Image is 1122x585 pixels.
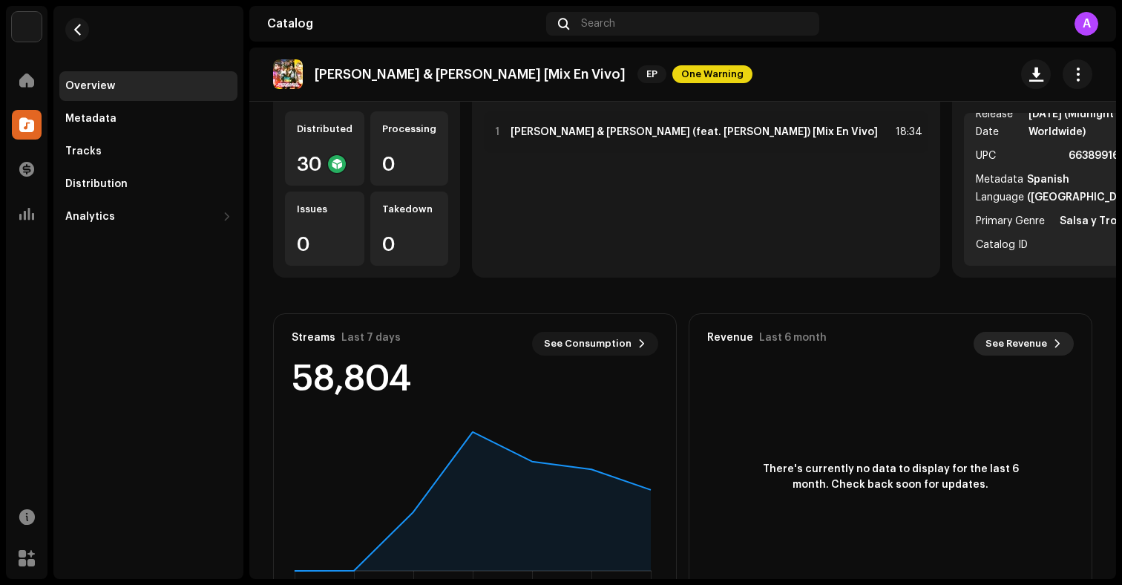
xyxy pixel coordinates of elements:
div: Overview [65,80,115,92]
button: See Revenue [974,332,1074,356]
p: [PERSON_NAME] & [PERSON_NAME] [Mix En Vivo] [315,67,626,82]
div: Takedown [382,203,436,215]
div: Metadata [65,113,117,125]
div: Distribution [65,178,128,190]
span: Metadata Language [976,171,1024,206]
span: Primary Genre [976,212,1045,230]
re-m-nav-item: Metadata [59,104,237,134]
re-m-nav-dropdown: Analytics [59,202,237,232]
span: See Revenue [985,329,1047,359]
re-m-nav-item: Tracks [59,137,237,166]
re-m-nav-item: Distribution [59,169,237,199]
span: There's currently no data to display for the last 6 month. Check back soon for updates. [757,462,1024,493]
div: Streams [292,332,335,344]
span: Catalog ID [976,236,1028,254]
span: Search [581,18,615,30]
div: A [1075,12,1098,36]
button: See Consumption [532,332,658,356]
div: Issues [297,203,352,215]
span: One Warning [672,65,752,83]
span: See Consumption [544,329,631,359]
div: Analytics [65,211,115,223]
re-m-nav-item: Overview [59,71,237,101]
div: Tracks [65,146,102,157]
img: b6b73568-195f-47fc-adfb-9335ee3c651c [273,59,303,89]
span: EP [637,65,666,83]
div: Last 7 days [341,332,401,344]
img: a6437e74-8c8e-4f74-a1ce-131745af0155 [12,12,42,42]
div: Catalog [267,18,540,30]
div: Last 6 month [759,332,827,344]
div: Revenue [707,332,753,344]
